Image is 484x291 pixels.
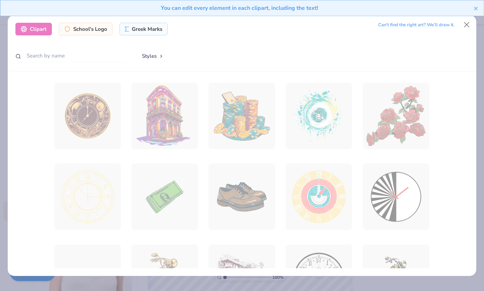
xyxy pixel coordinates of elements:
div: You can edit every element in each clipart, including the text! [6,4,473,12]
button: Close [460,18,473,31]
div: Greek Marks [120,23,168,35]
input: Search by name [15,49,128,62]
button: close [473,4,478,12]
div: Can’t find the right art? We’ll draw it. [378,19,455,31]
button: Styles [135,49,171,63]
div: School's Logo [59,23,113,35]
div: Clipart [15,23,52,35]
